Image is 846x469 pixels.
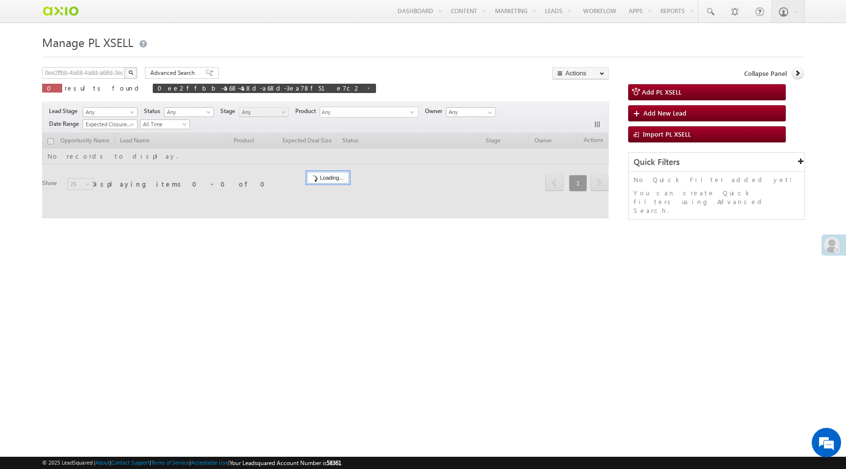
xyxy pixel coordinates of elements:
span: Any [320,107,410,118]
span: 58361 [327,459,341,467]
a: Acceptable Use [191,459,228,466]
span: All Time [141,120,187,129]
a: Expected Closure Date [83,119,138,129]
button: Actions [552,67,609,79]
a: All Time [140,119,190,129]
a: Terms of Service [151,459,189,466]
span: results found [65,84,142,92]
a: Show All Items [483,108,495,117]
a: Contact Support [111,459,150,466]
a: Any [83,107,138,117]
span: Collapse Panel [744,69,787,78]
span: Stage [220,107,239,116]
span: Add PL XSELL [642,88,681,96]
a: Any [164,107,214,117]
span: Any [83,108,134,117]
span: Manage PL XSELL [42,34,133,50]
img: Search [128,70,133,75]
div: Any [320,107,419,117]
span: Advanced Search [150,69,198,77]
span: select [410,110,418,114]
a: Any [239,107,289,117]
span: Add New Lead [643,109,686,117]
span: Status [144,107,164,116]
input: Type to Search [446,107,496,117]
span: Any [164,108,211,117]
span: © 2025 LeadSquared | | | | | [42,458,341,468]
a: About [95,459,110,466]
span: Expected Closure Date [83,120,134,129]
span: Lead Stage [49,107,81,116]
span: 0ee2ffbb-4a68-4a8d-a68d-3ea78f51e7c2 [158,84,361,92]
div: Loading... [307,172,349,184]
p: You can create Quick Filters using Advanced Search. [634,188,799,215]
p: No Quick Filter added yet! [634,175,799,184]
span: Owner [425,107,446,116]
img: Custom Logo [42,2,79,20]
div: Quick Filters [629,153,804,172]
span: Product [295,107,320,116]
span: 0 [47,84,57,92]
span: Your Leadsquared Account Number is [230,459,341,467]
span: Date Range [49,119,83,128]
span: Import PL XSELL [643,130,691,138]
span: Any [239,108,286,117]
